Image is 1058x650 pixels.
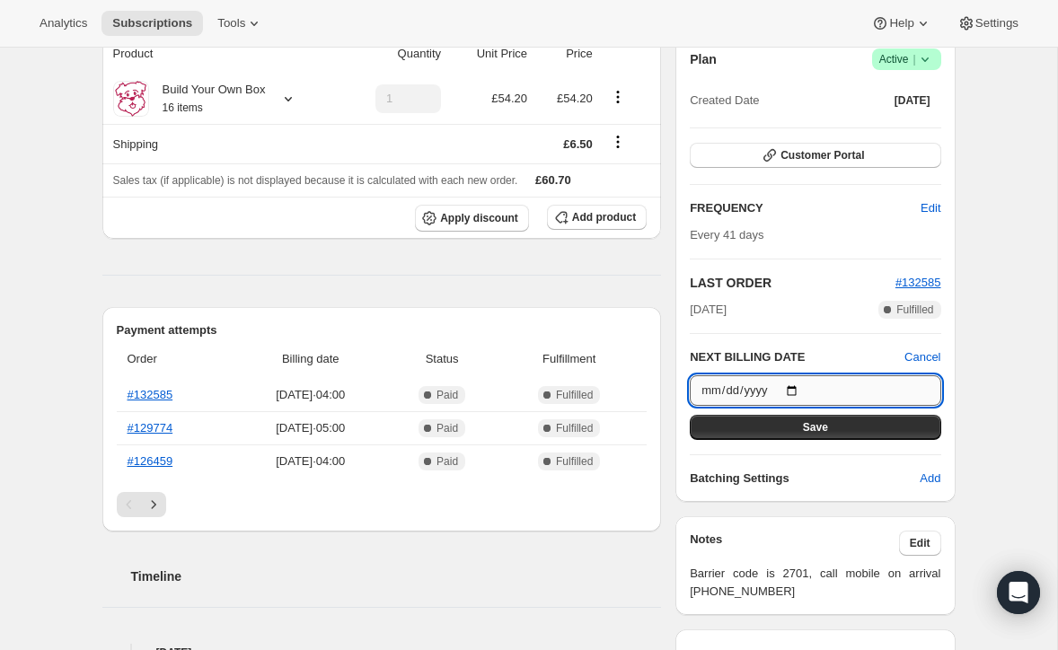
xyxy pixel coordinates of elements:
[535,173,571,187] span: £60.70
[920,470,940,487] span: Add
[240,452,382,470] span: [DATE] · 04:00
[895,274,941,292] button: #132585
[113,174,518,187] span: Sales tax (if applicable) is not displayed because it is calculated with each new order.
[436,388,458,402] span: Paid
[910,194,951,223] button: Edit
[240,419,382,437] span: [DATE] · 05:00
[141,492,166,517] button: Next
[217,16,245,31] span: Tools
[690,228,763,242] span: Every 41 days
[895,276,941,289] a: #132585
[975,16,1018,31] span: Settings
[440,211,518,225] span: Apply discount
[556,388,593,402] span: Fulfilled
[690,143,940,168] button: Customer Portal
[491,92,527,105] span: £54.20
[604,87,632,107] button: Product actions
[131,567,662,585] h2: Timeline
[690,301,727,319] span: [DATE]
[339,34,446,74] th: Quantity
[101,11,203,36] button: Subscriptions
[690,199,921,217] h2: FREQUENCY
[690,531,899,556] h3: Notes
[556,454,593,469] span: Fulfilled
[128,421,173,435] a: #129774
[947,11,1029,36] button: Settings
[163,101,203,114] small: 16 items
[889,16,913,31] span: Help
[909,464,951,493] button: Add
[690,565,940,601] span: Barrier code is 2701, call mobile on arrival [PHONE_NUMBER]
[803,420,828,435] span: Save
[690,415,940,440] button: Save
[446,34,533,74] th: Unit Price
[207,11,274,36] button: Tools
[436,421,458,435] span: Paid
[128,454,173,468] a: #126459
[556,421,593,435] span: Fulfilled
[690,92,759,110] span: Created Date
[572,210,636,224] span: Add product
[884,88,941,113] button: [DATE]
[895,93,930,108] span: [DATE]
[690,274,895,292] h2: LAST ORDER
[563,137,593,151] span: £6.50
[240,386,382,404] span: [DATE] · 04:00
[533,34,598,74] th: Price
[780,148,864,162] span: Customer Portal
[910,536,930,550] span: Edit
[392,350,491,368] span: Status
[102,34,339,74] th: Product
[899,531,941,556] button: Edit
[690,50,717,68] h2: Plan
[112,16,192,31] span: Subscriptions
[415,205,529,232] button: Apply discount
[128,388,173,401] a: #132585
[502,350,636,368] span: Fulfillment
[117,492,648,517] nav: Pagination
[557,92,593,105] span: £54.20
[117,321,648,339] h2: Payment attempts
[604,132,632,152] button: Shipping actions
[40,16,87,31] span: Analytics
[896,303,933,317] span: Fulfilled
[921,199,940,217] span: Edit
[29,11,98,36] button: Analytics
[879,50,934,68] span: Active
[113,81,149,117] img: product img
[690,470,920,487] h6: Batching Settings
[690,348,904,366] h2: NEXT BILLING DATE
[860,11,942,36] button: Help
[149,81,266,117] div: Build Your Own Box
[102,124,339,163] th: Shipping
[436,454,458,469] span: Paid
[913,52,915,66] span: |
[997,571,1040,614] div: Open Intercom Messenger
[240,350,382,368] span: Billing date
[117,339,234,379] th: Order
[547,205,647,230] button: Add product
[904,348,940,366] button: Cancel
